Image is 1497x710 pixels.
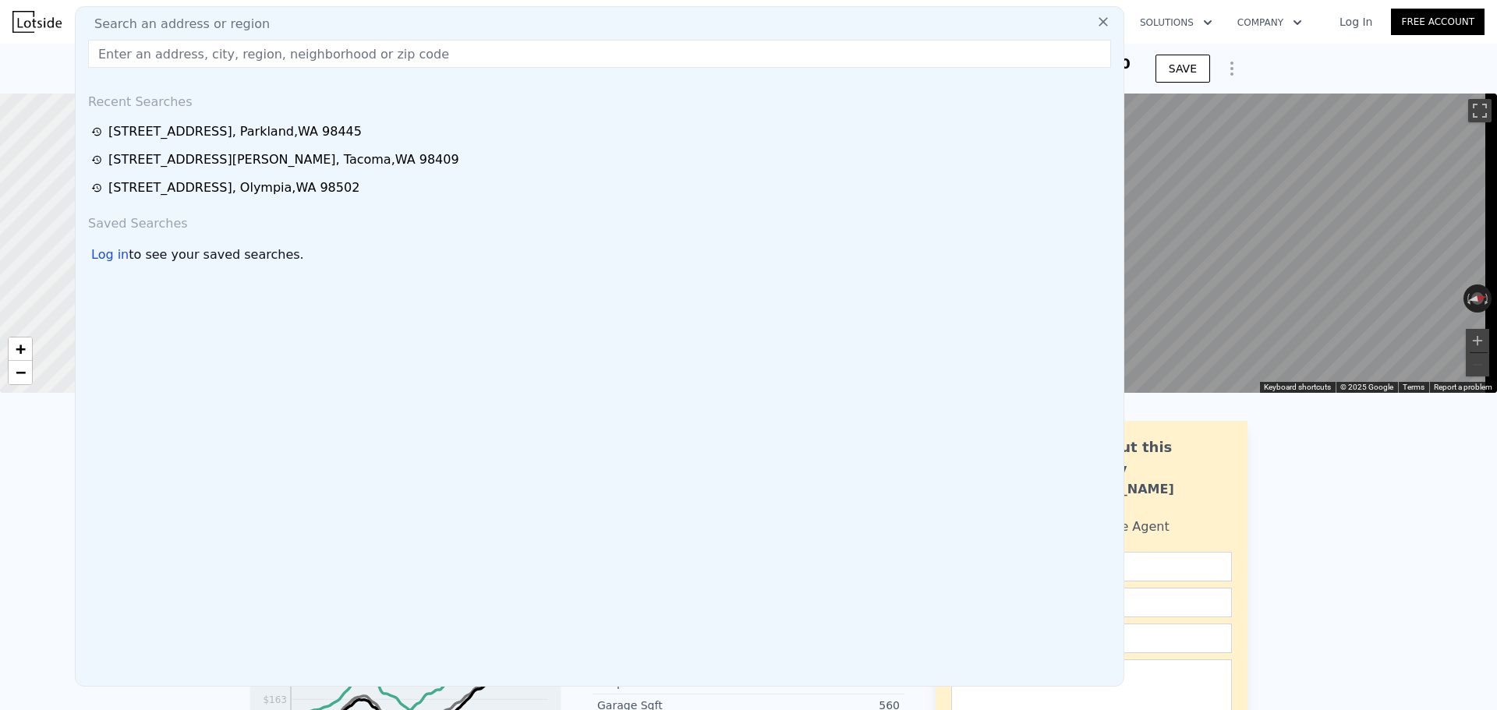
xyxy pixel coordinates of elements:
[1058,480,1232,517] div: [PERSON_NAME] Bahadur
[1466,329,1489,352] button: Zoom in
[9,361,32,384] a: Zoom out
[108,150,459,169] div: [STREET_ADDRESS][PERSON_NAME] , Tacoma , WA 98409
[1225,9,1315,37] button: Company
[1340,383,1393,391] span: © 2025 Google
[1058,436,1232,480] div: Ask about this property
[1484,284,1492,313] button: Rotate clockwise
[82,15,270,34] span: Search an address or region
[129,245,303,264] span: to see your saved searches.
[91,245,129,264] div: Log in
[1463,290,1492,307] button: Reset the view
[1403,383,1424,391] a: Terms
[88,40,1111,68] input: Enter an address, city, region, neighborhood or zip code
[1468,99,1492,122] button: Toggle fullscreen view
[263,694,287,705] tspan: $163
[108,178,359,197] div: [STREET_ADDRESS] , Olympia , WA 98502
[1434,383,1492,391] a: Report a problem
[82,80,1117,118] div: Recent Searches
[12,11,62,33] img: Lotside
[1127,9,1225,37] button: Solutions
[16,339,26,359] span: +
[1264,382,1331,393] button: Keyboard shortcuts
[1391,9,1485,35] a: Free Account
[9,337,32,361] a: Zoom in
[16,362,26,382] span: −
[1463,284,1472,313] button: Rotate counterclockwise
[1155,55,1210,83] button: SAVE
[1216,53,1247,84] button: Show Options
[91,122,1113,141] a: [STREET_ADDRESS], Parkland,WA 98445
[82,202,1117,239] div: Saved Searches
[108,122,362,141] div: [STREET_ADDRESS] , Parkland , WA 98445
[91,150,1113,169] a: [STREET_ADDRESS][PERSON_NAME], Tacoma,WA 98409
[1321,14,1391,30] a: Log In
[91,178,1113,197] a: [STREET_ADDRESS], Olympia,WA 98502
[1466,353,1489,376] button: Zoom out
